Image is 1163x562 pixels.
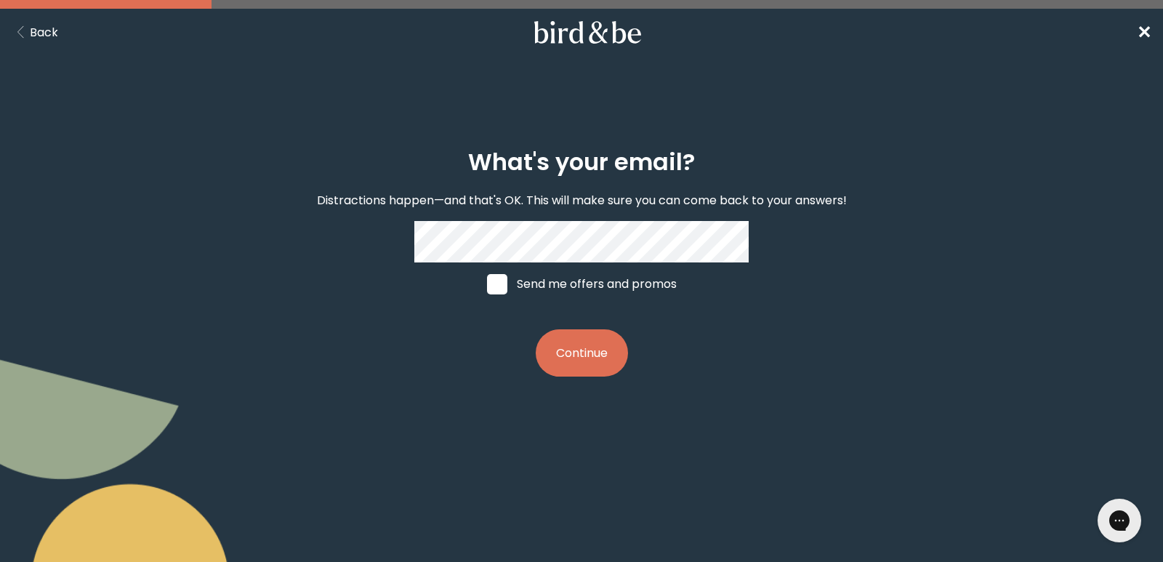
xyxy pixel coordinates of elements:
[317,191,847,209] p: Distractions happen—and that's OK. This will make sure you can come back to your answers!
[12,23,58,41] button: Back Button
[473,262,691,306] label: Send me offers and promos
[1137,20,1151,44] span: ✕
[536,329,628,377] button: Continue
[1137,20,1151,45] a: ✕
[1090,494,1148,547] iframe: Gorgias live chat messenger
[468,145,695,180] h2: What's your email?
